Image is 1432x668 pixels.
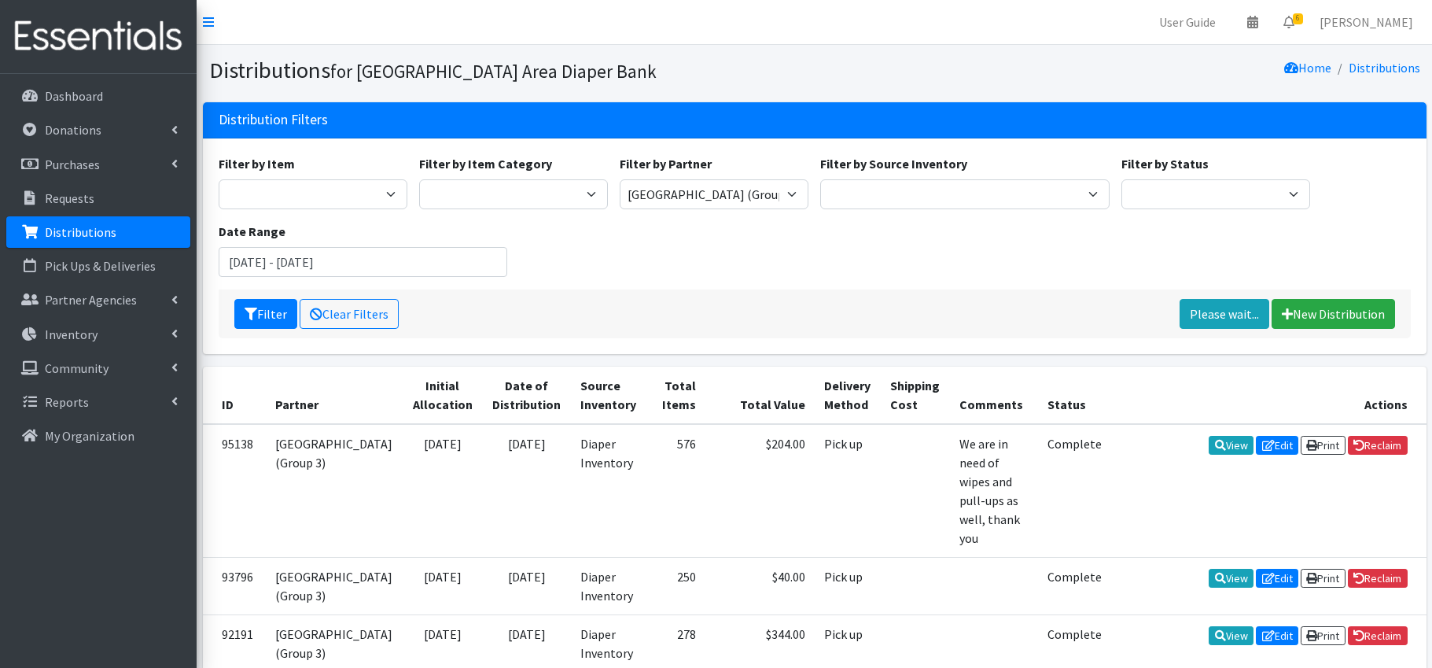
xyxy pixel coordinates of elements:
p: Requests [45,190,94,206]
a: View [1209,436,1253,455]
a: Donations [6,114,190,146]
td: Pick up [815,424,881,558]
a: View [1209,626,1253,645]
td: 576 [646,424,705,558]
p: Partner Agencies [45,292,137,308]
th: Source Inventory [571,367,646,424]
td: Complete [1038,424,1111,558]
a: New Distribution [1272,299,1395,329]
a: [PERSON_NAME] [1307,6,1426,38]
a: View [1209,569,1253,588]
img: HumanEssentials [6,10,190,63]
td: [DATE] [482,557,570,614]
input: January 1, 2011 - December 31, 2011 [219,247,508,277]
td: 250 [646,557,705,614]
a: Partner Agencies [6,284,190,316]
label: Filter by Status [1121,154,1209,173]
a: Pick Ups & Deliveries [6,250,190,282]
a: Community [6,352,190,384]
a: Please wait... [1180,299,1269,329]
th: Comments [950,367,1038,424]
h3: Distribution Filters [219,112,328,128]
td: [DATE] [403,424,482,558]
a: Reclaim [1348,569,1408,588]
td: 93796 [203,557,266,614]
p: Reports [45,394,89,410]
a: Distributions [1349,60,1420,76]
p: Purchases [45,157,100,172]
th: Delivery Method [815,367,881,424]
th: Date of Distribution [482,367,570,424]
th: Status [1038,367,1111,424]
td: Diaper Inventory [571,557,646,614]
th: Partner [266,367,403,424]
td: [DATE] [403,557,482,614]
td: [GEOGRAPHIC_DATA] (Group 3) [266,557,403,614]
p: Dashboard [45,88,103,104]
a: Print [1301,569,1345,588]
th: ID [203,367,266,424]
td: [DATE] [482,424,570,558]
a: Print [1301,436,1345,455]
td: $40.00 [705,557,815,614]
a: 6 [1271,6,1307,38]
span: 6 [1293,13,1303,24]
a: User Guide [1147,6,1228,38]
th: Total Value [705,367,815,424]
p: My Organization [45,428,134,444]
th: Initial Allocation [403,367,482,424]
td: $204.00 [705,424,815,558]
a: Reclaim [1348,436,1408,455]
p: Inventory [45,327,98,342]
label: Filter by Partner [620,154,712,173]
a: Purchases [6,149,190,180]
th: Actions [1112,367,1426,424]
td: Complete [1038,557,1111,614]
th: Shipping Cost [881,367,950,424]
h1: Distributions [209,57,809,84]
p: Distributions [45,224,116,240]
a: Edit [1256,569,1298,588]
a: Dashboard [6,80,190,112]
a: My Organization [6,420,190,452]
label: Date Range [219,222,285,241]
a: Clear Filters [300,299,399,329]
td: [GEOGRAPHIC_DATA] (Group 3) [266,424,403,558]
p: Community [45,360,109,376]
small: for [GEOGRAPHIC_DATA] Area Diaper Bank [330,60,657,83]
label: Filter by Source Inventory [820,154,967,173]
td: We are in need of wipes and pull-ups as well, thank you [950,424,1038,558]
a: Home [1284,60,1331,76]
a: Reclaim [1348,626,1408,645]
a: Edit [1256,436,1298,455]
p: Pick Ups & Deliveries [45,258,156,274]
a: Requests [6,183,190,214]
label: Filter by Item [219,154,295,173]
a: Reports [6,386,190,418]
th: Total Items [646,367,705,424]
label: Filter by Item Category [419,154,552,173]
button: Filter [234,299,297,329]
td: Pick up [815,557,881,614]
td: 95138 [203,424,266,558]
a: Print [1301,626,1345,645]
p: Donations [45,122,101,138]
td: Diaper Inventory [571,424,646,558]
a: Inventory [6,319,190,350]
a: Edit [1256,626,1298,645]
a: Distributions [6,216,190,248]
